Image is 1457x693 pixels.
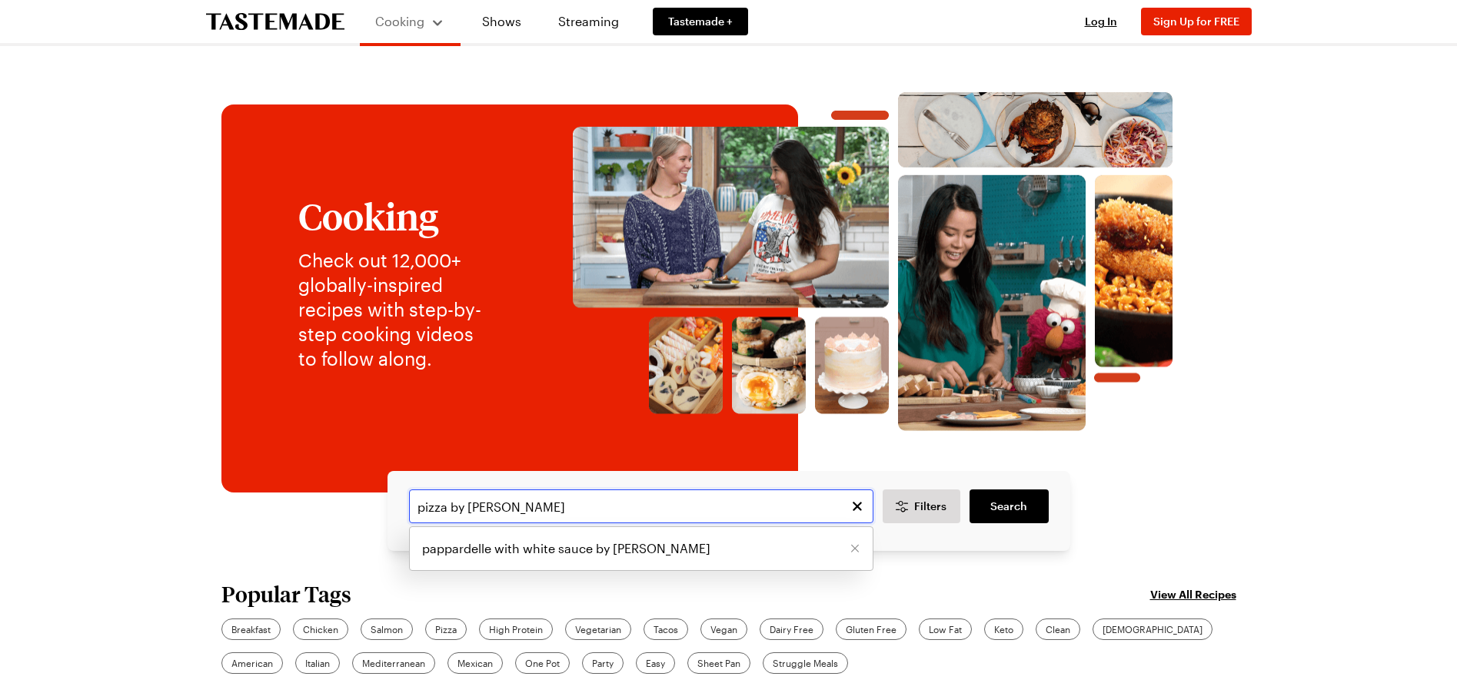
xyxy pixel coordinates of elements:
a: Mexican [447,652,503,674]
button: Clear search [849,498,866,515]
a: Pizza [425,618,467,640]
a: Vegan [700,618,747,640]
span: Mexican [457,656,493,670]
a: filters [970,489,1048,523]
span: High Protein [489,622,543,636]
a: Keto [984,618,1023,640]
span: Low Fat [929,622,962,636]
h2: Popular Tags [221,582,351,606]
a: Gluten Free [836,618,906,640]
span: Tacos [654,622,678,636]
span: Sign Up for FREE [1153,15,1239,28]
button: Sign Up for FREE [1141,8,1252,35]
button: Cooking [375,6,445,37]
span: Chicken [303,622,338,636]
span: Easy [646,656,665,670]
span: Log In [1085,15,1117,28]
a: High Protein [479,618,553,640]
button: Desktop filters [883,489,961,523]
span: Pizza [435,622,457,636]
a: Low Fat [919,618,972,640]
a: Clean [1036,618,1080,640]
span: Italian [305,656,330,670]
span: Vegan [710,622,737,636]
a: Tacos [644,618,688,640]
span: Dairy Free [770,622,813,636]
a: Party [582,652,624,674]
span: Clean [1046,622,1070,636]
span: Gluten Free [846,622,896,636]
a: To Tastemade Home Page [206,13,344,31]
a: Mediterranean [352,652,435,674]
span: Breakfast [231,622,271,636]
span: Sheet Pan [697,656,740,670]
a: Easy [636,652,675,674]
a: Struggle Meals [763,652,848,674]
span: Party [592,656,614,670]
span: Keto [994,622,1013,636]
span: Filters [914,499,946,514]
span: [DEMOGRAPHIC_DATA] [1103,622,1203,636]
a: [DEMOGRAPHIC_DATA] [1093,618,1213,640]
span: Tastemade + [668,14,733,29]
span: Struggle Meals [773,656,838,670]
a: One Pot [515,652,570,674]
a: Italian [295,652,340,674]
a: Vegetarian [565,618,631,640]
span: Cooking [375,14,424,28]
a: American [221,652,283,674]
a: Chicken [293,618,348,640]
span: Vegetarian [575,622,621,636]
button: Log In [1070,14,1132,29]
a: Dairy Free [760,618,823,640]
a: Tastemade + [653,8,748,35]
span: Salmon [371,622,403,636]
span: Search [990,499,1027,514]
span: One Pot [525,656,560,670]
span: American [231,656,273,670]
a: Sheet Pan [687,652,750,674]
p: Check out 12,000+ globally-inspired recipes with step-by-step cooking videos to follow along. [298,248,494,371]
span: Mediterranean [362,656,425,670]
h1: Cooking [298,196,494,236]
span: pappardelle with white sauce by [PERSON_NAME] [422,539,710,558]
img: Explore recipes [525,92,1221,431]
button: Remove [object Object] [850,543,860,554]
a: Salmon [361,618,413,640]
a: Breakfast [221,618,281,640]
a: View All Recipes [1150,585,1236,602]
